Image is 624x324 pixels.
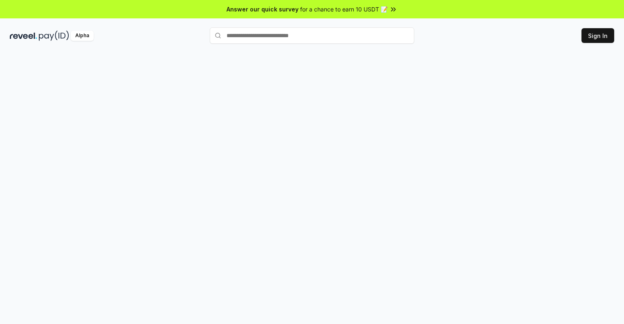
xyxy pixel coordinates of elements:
[227,5,299,13] span: Answer our quick survey
[10,31,37,41] img: reveel_dark
[581,28,614,43] button: Sign In
[300,5,388,13] span: for a chance to earn 10 USDT 📝
[39,31,69,41] img: pay_id
[71,31,94,41] div: Alpha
